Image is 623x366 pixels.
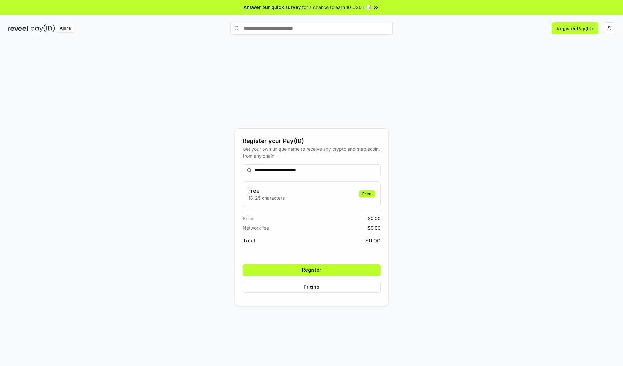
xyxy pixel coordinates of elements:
[8,24,30,32] img: reveel_dark
[248,195,285,201] p: 13-25 characters
[243,281,381,293] button: Pricing
[552,22,598,34] button: Register Pay(ID)
[56,24,74,32] div: Alpha
[302,4,372,11] span: for a chance to earn 10 USDT 📝
[31,24,55,32] img: pay_id
[243,264,381,276] button: Register
[365,237,381,244] span: $ 0.00
[243,224,269,231] span: Network fee
[243,136,381,146] div: Register your Pay(ID)
[368,215,381,222] span: $ 0.00
[243,146,381,159] div: Get your own unique name to receive any crypto and stablecoin, from any chain
[368,224,381,231] span: $ 0.00
[243,215,253,222] span: Price
[244,4,301,11] span: Answer our quick survey
[359,190,375,197] div: Free
[248,187,285,195] h3: Free
[243,237,255,244] span: Total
